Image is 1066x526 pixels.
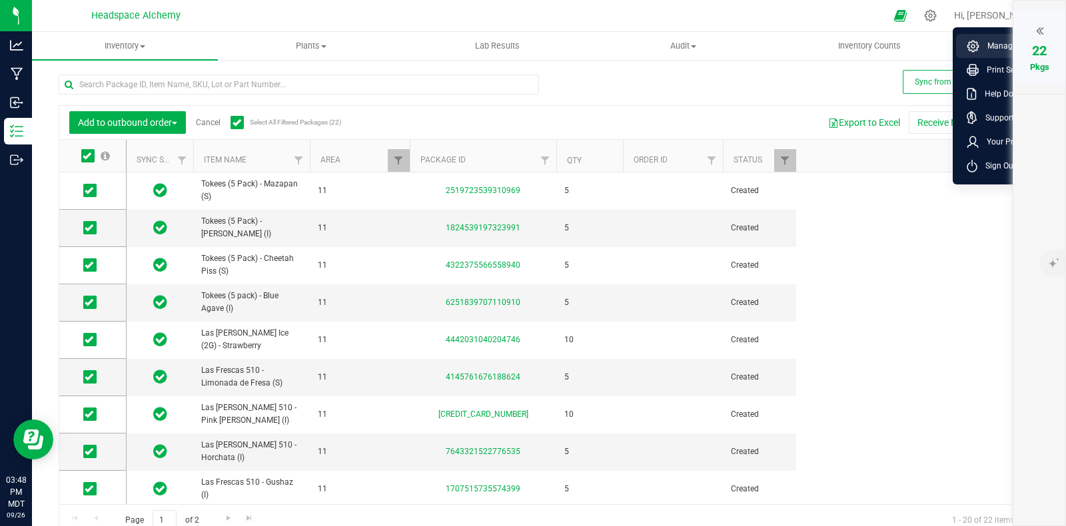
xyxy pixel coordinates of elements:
span: 5 [564,222,615,234]
a: 4145761676188624 [446,372,520,382]
span: 5 [564,445,615,458]
span: In Sync [153,368,167,386]
a: Audit [590,32,776,60]
button: Export to Excel [819,111,909,134]
inline-svg: Inventory [10,125,23,138]
a: Package ID [420,155,466,164]
span: 11 [318,259,402,272]
span: In Sync [153,256,167,274]
inline-svg: Analytics [10,39,23,52]
span: Tokees (5 Pack) - Mazapan (S) [201,178,302,203]
span: Created [731,408,788,421]
span: Created [731,184,788,197]
span: Plants [219,40,403,52]
span: In Sync [153,218,167,237]
a: Plants [218,32,404,60]
a: Lab Results [404,32,590,60]
a: Cancel [196,118,221,127]
span: 11 [318,222,402,234]
a: Filter [288,149,310,172]
span: Select all records on this page [101,151,110,160]
button: Add to outbound order [69,111,186,134]
span: 5 [564,483,615,495]
span: Tokees (5 Pack) - [PERSON_NAME] (I) [201,215,302,240]
a: Item Name [204,155,247,164]
span: Las Frescas 510 - Gushaz (I) [201,476,302,501]
iframe: Resource center [13,419,53,459]
input: Search Package ID, Item Name, SKU, Lot or Part Number... [59,75,539,95]
span: 11 [318,296,402,309]
span: 5 [564,296,615,309]
button: Receive Non-Cannabis [909,111,1019,134]
span: 11 [318,445,402,458]
a: [CREDIT_CARD_NUMBER] [438,409,528,419]
span: 22 [1032,43,1047,59]
span: Las [PERSON_NAME] Ice (2G) - Strawberry [201,327,302,352]
a: Qty [567,156,582,165]
span: In Sync [153,293,167,312]
span: 11 [318,184,402,197]
span: Inventory [32,40,218,52]
a: 1824539197323991 [446,223,520,232]
span: Las [PERSON_NAME] 510 - Pink [PERSON_NAME] (I) [201,401,302,427]
a: Filter [774,149,796,172]
span: 11 [318,371,402,384]
span: Hi, [PERSON_NAME]! [954,10,1041,21]
span: Created [731,296,788,309]
a: Support [967,111,1051,125]
inline-svg: Outbound [10,153,23,166]
span: Tokees (5 pack) - Blue Agave (I) [201,290,302,315]
span: 5 [564,259,615,272]
a: 1707515735574399 [446,484,520,493]
a: 7643321522776535 [446,447,520,456]
span: Your Profile [979,135,1029,148]
a: Filter [388,149,410,172]
span: Tokees (5 Pack) - Cheetah Piss (S) [201,252,302,278]
span: Open Ecommerce Menu [885,3,915,29]
a: Order Id [634,155,668,164]
span: Pkgs [1030,62,1049,72]
a: Inventory [32,32,218,60]
span: Sign Out [977,159,1016,172]
li: Sign Out [956,154,1056,178]
a: Area [320,155,340,164]
span: 11 [318,408,402,421]
a: Sync Status [137,155,188,164]
a: 2519723539310969 [446,186,520,195]
span: Las [PERSON_NAME] 510 - Horchata (I) [201,439,302,464]
span: 11 [318,483,402,495]
span: Created [731,334,788,346]
a: Inventory Counts [776,32,962,60]
span: Support [977,111,1014,125]
span: Help Docs [977,87,1021,101]
span: Headspace Alchemy [91,10,181,21]
span: 10 [564,408,615,421]
span: Inventory Counts [820,40,919,52]
a: 4322375566558940 [446,260,520,270]
a: Status [734,155,762,164]
span: Created [731,222,788,234]
span: 5 [564,184,615,197]
span: Sync from BioTrack [915,77,985,87]
span: 5 [564,371,615,384]
span: 10 [564,334,615,346]
p: 03:48 PM MDT [6,474,26,510]
span: Created [731,445,788,458]
span: In Sync [153,181,167,200]
a: Filter [701,149,723,172]
p: 09/26 [6,510,26,520]
span: Created [731,259,788,272]
a: Help Docs [967,87,1051,101]
span: Select All Filtered Packages (22) [250,119,316,126]
span: 11 [318,334,402,346]
a: Filter [534,149,556,172]
span: In Sync [153,479,167,498]
span: Add to outbound order [78,117,177,128]
span: Manage Settings [979,39,1048,53]
button: Sync from BioTrack [903,70,996,94]
span: Print Settings [979,63,1035,77]
inline-svg: Manufacturing [10,67,23,81]
a: Filter [171,149,193,172]
div: Manage settings [922,9,939,22]
span: Audit [591,40,776,52]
